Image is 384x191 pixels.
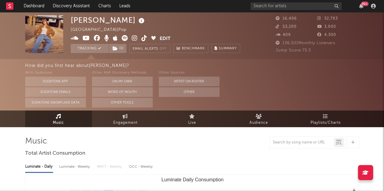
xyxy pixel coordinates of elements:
[276,25,297,29] span: 53,200
[292,110,359,127] a: Playlists/Charts
[173,44,208,53] a: Benchmark
[270,140,334,145] input: Search by song name or URL
[59,162,91,172] div: Luminate - Weekly
[317,25,336,29] span: 3,900
[276,33,291,37] span: 409
[159,77,219,86] button: Artist on Roster
[25,77,86,86] button: Sodatone App
[129,44,170,53] button: Email AlertsOff
[159,69,219,77] div: Other Sources
[159,110,226,127] a: Live
[359,4,363,8] button: 99+
[219,47,237,50] span: Summary
[25,110,92,127] a: Music
[109,44,127,53] span: ( 1 )
[25,87,86,97] button: Sodatone Emails
[317,17,338,21] span: 32,783
[92,87,153,97] button: Word Of Mouth
[71,15,146,25] div: [PERSON_NAME]
[92,110,159,127] a: Engagement
[113,119,138,127] span: Engagement
[71,44,109,53] button: Tracking
[92,77,153,86] button: On My Own
[109,44,126,53] button: (1)
[182,45,205,52] span: Benchmark
[276,41,335,45] span: 136,501 Monthly Listeners
[361,2,369,6] div: 99 +
[160,47,167,51] em: Off
[161,177,223,182] text: Luminate Daily Consumption
[226,110,292,127] a: Audience
[159,87,219,97] button: Other
[250,2,342,10] input: Search for artists
[250,119,268,127] span: Audience
[92,98,153,107] button: Other Tools
[53,119,64,127] span: Music
[25,150,85,157] span: Total Artist Consumption
[25,162,53,172] div: Luminate - Daily
[71,26,134,34] div: [GEOGRAPHIC_DATA] | Pop
[188,119,196,127] span: Live
[92,69,153,77] div: Other A&R Discovery Methods
[160,35,171,43] button: Edit
[276,17,297,21] span: 16,496
[317,33,336,37] span: 4,300
[25,69,86,77] div: With Sodatone
[25,98,86,107] button: Sodatone Snowflake Data
[129,162,153,172] div: OCC - Weekly
[311,119,341,127] span: Playlists/Charts
[211,44,240,53] button: Summary
[276,48,311,52] span: Jump Score: 75.3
